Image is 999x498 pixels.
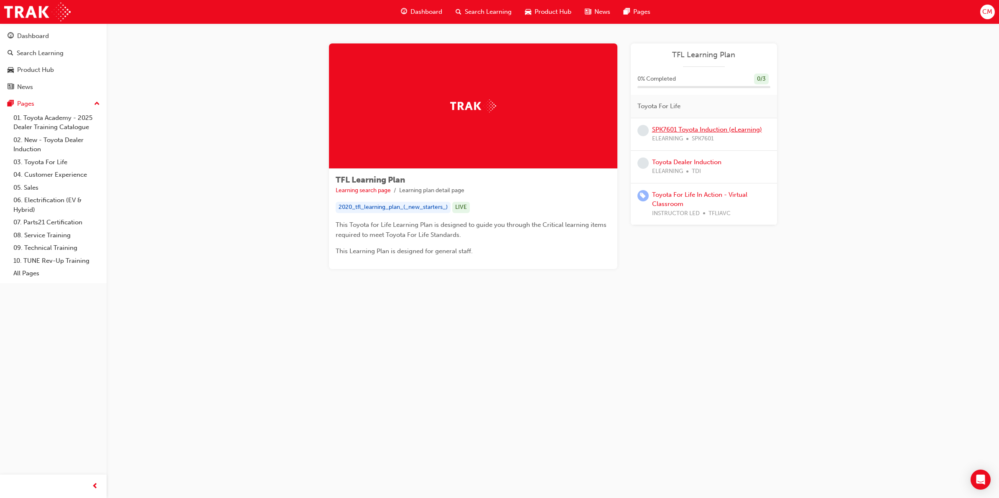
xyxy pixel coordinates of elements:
[3,46,103,61] a: Search Learning
[450,99,496,112] img: Trak
[10,134,103,156] a: 02. New - Toyota Dealer Induction
[637,190,649,201] span: learningRecordVerb_ENROLL-icon
[3,96,103,112] button: Pages
[633,7,650,17] span: Pages
[8,50,13,57] span: search-icon
[982,7,992,17] span: CM
[3,62,103,78] a: Product Hub
[652,167,683,176] span: ELEARNING
[336,221,608,239] span: This Toyota for Life Learning Plan is designed to guide you through the Critical learning items r...
[652,158,721,166] a: Toyota Dealer Induction
[336,247,473,255] span: This Learning Plan is designed for general staff.
[10,168,103,181] a: 04. Customer Experience
[17,48,64,58] div: Search Learning
[17,99,34,109] div: Pages
[652,209,700,219] span: INSTRUCTOR LED
[637,102,680,111] span: Toyota For Life
[3,27,103,96] button: DashboardSearch LearningProduct HubNews
[652,134,683,144] span: ELEARNING
[336,175,405,185] span: TFL Learning Plan
[585,7,591,17] span: news-icon
[525,7,531,17] span: car-icon
[17,82,33,92] div: News
[692,134,714,144] span: SPK7601
[8,84,14,91] span: news-icon
[94,99,100,109] span: up-icon
[10,216,103,229] a: 07. Parts21 Certification
[10,267,103,280] a: All Pages
[17,31,49,41] div: Dashboard
[410,7,442,17] span: Dashboard
[10,112,103,134] a: 01. Toyota Academy - 2025 Dealer Training Catalogue
[449,3,518,20] a: search-iconSearch Learning
[637,158,649,169] span: learningRecordVerb_NONE-icon
[652,126,762,133] a: SPK7601 Toyota Induction (eLearning)
[10,241,103,254] a: 09. Technical Training
[637,125,649,136] span: learningRecordVerb_NONE-icon
[980,5,995,19] button: CM
[3,79,103,95] a: News
[692,167,701,176] span: TDI
[617,3,657,20] a: pages-iconPages
[10,156,103,169] a: 03. Toyota For Life
[399,186,464,196] li: Learning plan detail page
[4,3,71,21] img: Trak
[624,7,630,17] span: pages-icon
[8,100,14,108] span: pages-icon
[394,3,449,20] a: guage-iconDashboard
[637,74,676,84] span: 0 % Completed
[8,33,14,40] span: guage-icon
[578,3,617,20] a: news-iconNews
[336,202,451,213] div: 2020_tfl_learning_plan_(_new_starters_)
[10,181,103,194] a: 05. Sales
[518,3,578,20] a: car-iconProduct Hub
[10,229,103,242] a: 08. Service Training
[456,7,461,17] span: search-icon
[452,202,470,213] div: LIVE
[10,194,103,216] a: 06. Electrification (EV & Hybrid)
[754,74,769,85] div: 0 / 3
[336,187,391,194] a: Learning search page
[401,7,407,17] span: guage-icon
[652,191,747,208] a: Toyota For Life In Action - Virtual Classroom
[535,7,571,17] span: Product Hub
[594,7,610,17] span: News
[708,209,731,219] span: TFLIAVC
[3,28,103,44] a: Dashboard
[92,481,98,492] span: prev-icon
[8,66,14,74] span: car-icon
[637,50,770,60] a: TFL Learning Plan
[465,7,512,17] span: Search Learning
[17,65,54,75] div: Product Hub
[10,254,103,267] a: 10. TUNE Rev-Up Training
[971,470,991,490] div: Open Intercom Messenger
